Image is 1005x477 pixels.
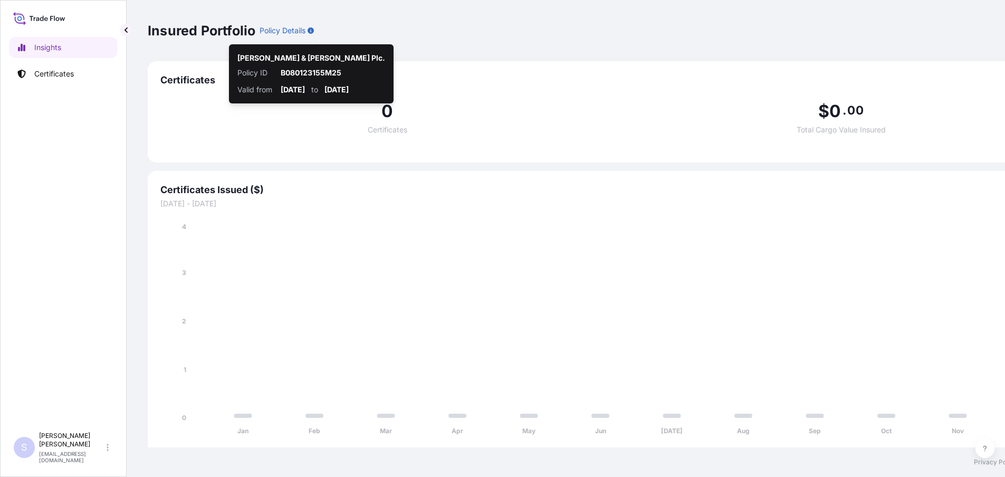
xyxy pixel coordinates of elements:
[847,106,863,115] span: 00
[797,126,886,133] span: Total Cargo Value Insured
[737,427,750,435] tspan: Aug
[829,103,841,120] span: 0
[309,427,320,435] tspan: Feb
[9,37,118,58] a: Insights
[311,84,318,95] p: to
[9,63,118,84] a: Certificates
[237,84,274,95] p: Valid from
[818,103,829,120] span: $
[324,84,349,95] p: [DATE]
[182,269,186,276] tspan: 3
[281,84,305,95] p: [DATE]
[39,432,104,449] p: [PERSON_NAME] [PERSON_NAME]
[952,427,964,435] tspan: Nov
[237,427,248,435] tspan: Jan
[595,427,606,435] tspan: Jun
[368,126,407,133] span: Certificates
[381,103,393,120] span: 0
[182,223,186,231] tspan: 4
[148,22,255,39] p: Insured Portfolio
[809,427,821,435] tspan: Sep
[34,69,74,79] p: Certificates
[237,53,385,63] p: [PERSON_NAME] & [PERSON_NAME] Plc.
[39,451,104,463] p: [EMAIL_ADDRESS][DOMAIN_NAME]
[34,42,61,53] p: Insights
[452,427,463,435] tspan: Apr
[184,366,186,374] tspan: 1
[843,106,846,115] span: .
[522,427,536,435] tspan: May
[237,68,274,78] p: Policy ID
[182,317,186,325] tspan: 2
[661,427,683,435] tspan: [DATE]
[260,25,305,36] p: Policy Details
[281,68,385,78] p: B080123155M25
[380,427,392,435] tspan: Mar
[881,427,892,435] tspan: Oct
[21,442,27,453] span: S
[182,414,186,422] tspan: 0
